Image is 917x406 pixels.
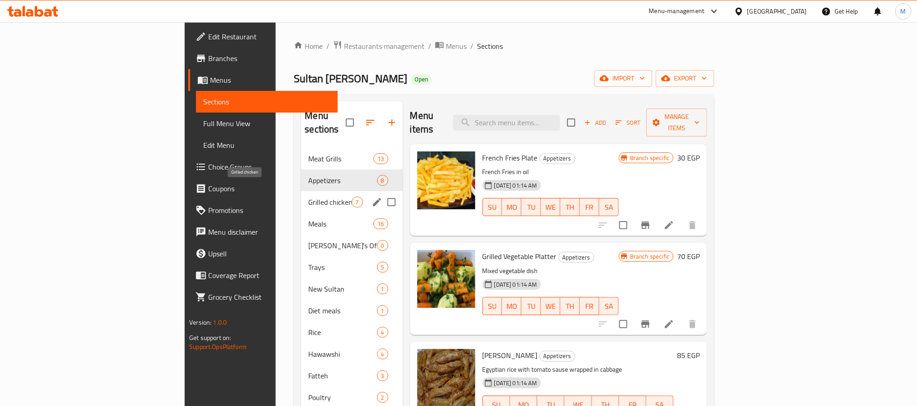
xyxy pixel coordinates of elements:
button: MO [502,198,521,216]
div: Poultry [308,392,377,403]
span: Branches [208,53,330,64]
span: 4 [377,350,388,359]
button: delete [682,214,703,236]
span: Sultan [PERSON_NAME] [294,68,407,89]
li: / [470,41,473,52]
h6: 70 EGP [677,250,700,263]
div: Sultan's Offers [308,240,377,251]
span: Rice [308,327,377,338]
div: items [377,283,388,294]
div: items [377,349,388,359]
span: Add [583,118,607,128]
button: SU [482,198,502,216]
span: Select section [562,113,581,132]
span: TH [564,201,576,214]
button: Branch-specific-item [635,313,656,335]
div: Open [411,74,432,85]
button: WE [541,198,560,216]
span: Manage items [654,111,700,134]
span: Select all sections [340,113,359,132]
div: New Sultan1 [301,278,402,300]
a: Menu disclaimer [188,221,338,243]
button: import [594,70,652,87]
span: Select to update [614,216,633,235]
span: 4 [377,328,388,337]
span: 16 [374,220,387,228]
button: delete [682,313,703,335]
div: Appetizers [308,175,377,186]
div: Grilled chicken7edit [301,191,402,213]
button: MO [502,297,521,315]
h2: Menu items [410,109,443,136]
div: Trays [308,262,377,273]
span: 8 [377,176,388,185]
span: Menus [210,75,330,85]
span: Open [411,76,432,83]
button: FR [580,297,599,315]
span: Promotions [208,205,330,216]
span: Sort sections [359,112,381,133]
span: 3 [377,372,388,380]
button: SA [599,297,619,315]
button: edit [370,195,384,209]
span: [DATE] 01:14 AM [491,280,541,289]
a: Coverage Report [188,264,338,286]
div: items [377,370,388,381]
span: WE [544,300,557,313]
button: export [656,70,714,87]
button: Add [581,116,610,130]
div: items [377,327,388,338]
h6: 85 EGP [677,349,700,362]
span: FR [583,300,596,313]
button: WE [541,297,560,315]
div: items [377,240,388,251]
a: Menus [435,40,467,52]
span: M [901,6,906,16]
span: Appetizers [559,252,594,263]
div: Menu-management [649,6,705,17]
span: SA [603,300,615,313]
div: Meals16 [301,213,402,235]
span: Choice Groups [208,161,330,172]
span: Appetizers [540,153,575,164]
span: Branch specific [626,154,673,162]
span: Add item [581,116,610,130]
a: Menus [188,69,338,91]
span: Sort items [610,116,646,130]
div: Appetizers8 [301,170,402,191]
button: TU [521,198,541,216]
span: Menus [446,41,467,52]
div: Diet meals1 [301,300,402,321]
button: TU [521,297,541,315]
span: Sections [477,41,503,52]
span: Meals [308,218,373,229]
span: Meat Grills [308,153,373,164]
input: search [453,115,560,131]
span: MO [506,300,518,313]
a: Coupons [188,178,338,199]
span: Hawawshi [308,349,377,359]
span: [PERSON_NAME] [482,349,538,362]
span: New Sultan [308,283,377,294]
button: Add section [381,112,403,133]
span: import [602,73,645,84]
span: 13 [374,155,387,163]
span: 5 [377,263,388,272]
span: TU [525,201,537,214]
span: Grilled Vegetable Platter [482,250,557,263]
div: items [373,218,388,229]
button: SU [482,297,502,315]
span: Edit Restaurant [208,31,330,42]
div: items [352,197,363,208]
div: Fatteh [308,370,377,381]
span: 1.0.0 [213,316,227,328]
span: TH [564,300,576,313]
div: Appetizers [559,252,594,263]
a: Full Menu View [196,113,338,134]
span: [DATE] 01:14 AM [491,181,541,190]
div: [PERSON_NAME]'s Offers0 [301,235,402,256]
span: French Fries Plate [482,151,538,165]
div: items [377,305,388,316]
